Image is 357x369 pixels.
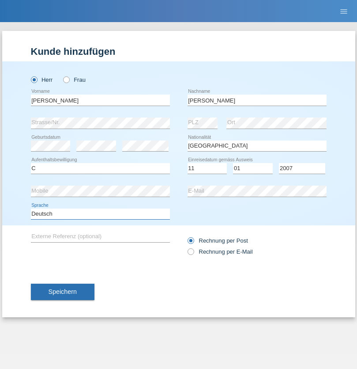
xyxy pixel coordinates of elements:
label: Herr [31,76,53,83]
input: Frau [63,76,69,82]
span: Speichern [49,288,77,295]
h1: Kunde hinzufügen [31,46,327,57]
input: Rechnung per Post [188,237,193,248]
button: Speichern [31,284,94,301]
i: menu [339,7,348,16]
label: Rechnung per Post [188,237,248,244]
a: menu [335,8,353,14]
label: Frau [63,76,86,83]
input: Rechnung per E-Mail [188,248,193,259]
input: Herr [31,76,37,82]
label: Rechnung per E-Mail [188,248,253,255]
